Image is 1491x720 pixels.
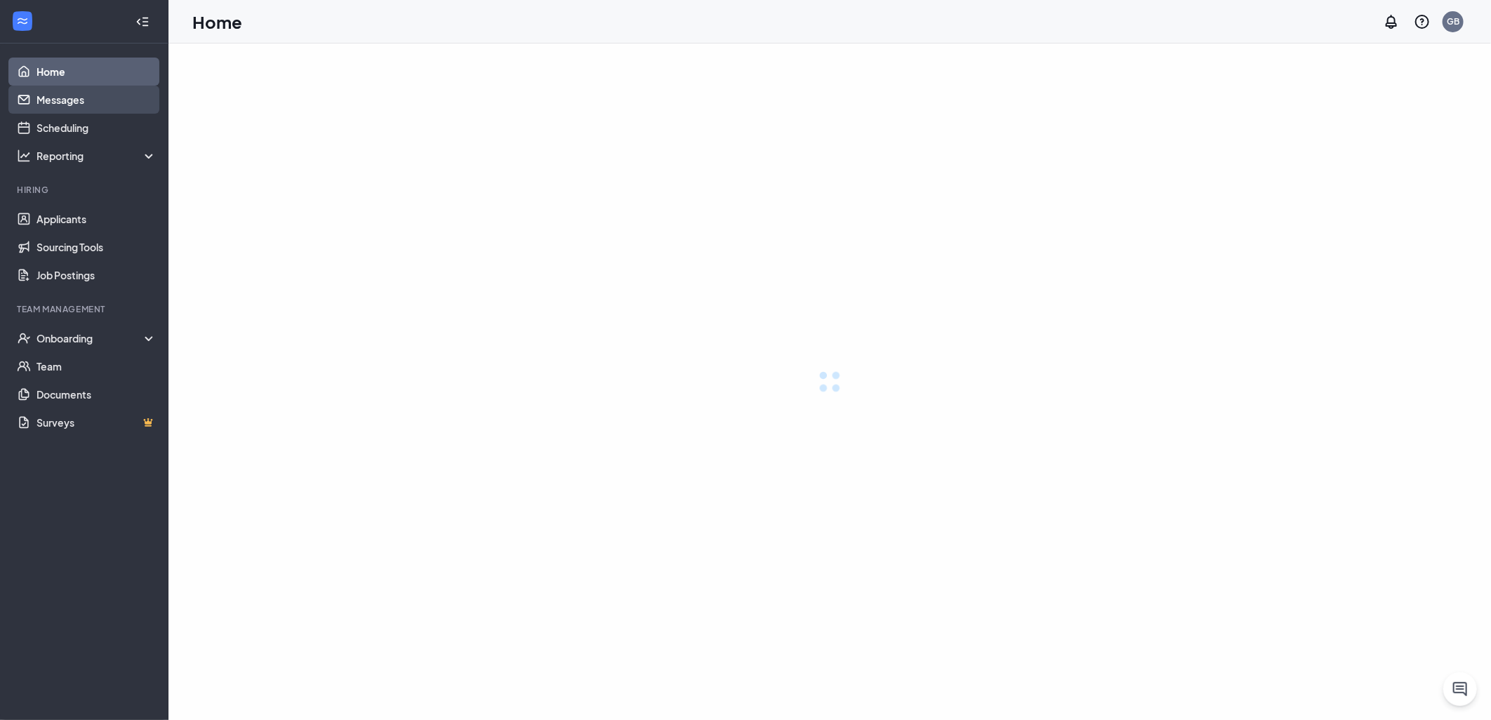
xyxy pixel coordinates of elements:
[1414,13,1431,30] svg: QuestionInfo
[37,86,157,114] a: Messages
[17,303,154,315] div: Team Management
[37,352,157,380] a: Team
[1452,681,1469,698] svg: ChatActive
[192,10,242,34] h1: Home
[1383,13,1400,30] svg: Notifications
[37,331,157,345] div: Onboarding
[15,14,29,28] svg: WorkstreamLogo
[37,149,157,163] div: Reporting
[37,114,157,142] a: Scheduling
[37,58,157,86] a: Home
[37,408,157,436] a: SurveysCrown
[17,184,154,196] div: Hiring
[37,233,157,261] a: Sourcing Tools
[17,331,31,345] svg: UserCheck
[17,149,31,163] svg: Analysis
[37,205,157,233] a: Applicants
[37,261,157,289] a: Job Postings
[135,15,150,29] svg: Collapse
[37,380,157,408] a: Documents
[1447,15,1459,27] div: GB
[1443,672,1477,706] button: ChatActive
